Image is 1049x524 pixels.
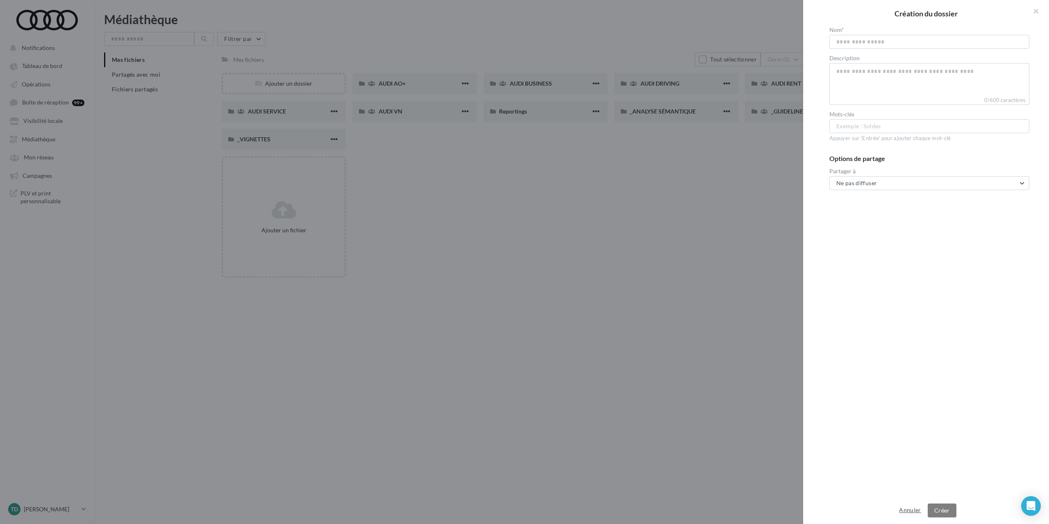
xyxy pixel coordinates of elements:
label: Partager à [829,168,1029,174]
label: Description [829,55,1029,61]
h2: Création du dossier [816,10,1036,17]
label: 0/600 caractères [829,96,1029,105]
div: Options de partage [829,155,1029,162]
div: Open Intercom Messenger [1021,496,1041,516]
button: Créer [928,504,956,517]
div: Appuyer sur 'Entrée' pour ajouter chaque mot-clé [829,135,1029,142]
span: Ne pas diffuser [836,179,877,186]
span: Exemple : Soldes [836,122,881,131]
button: Ne pas diffuser [829,176,1029,190]
label: Mots-clés [829,111,1029,117]
button: Annuler [896,505,924,515]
